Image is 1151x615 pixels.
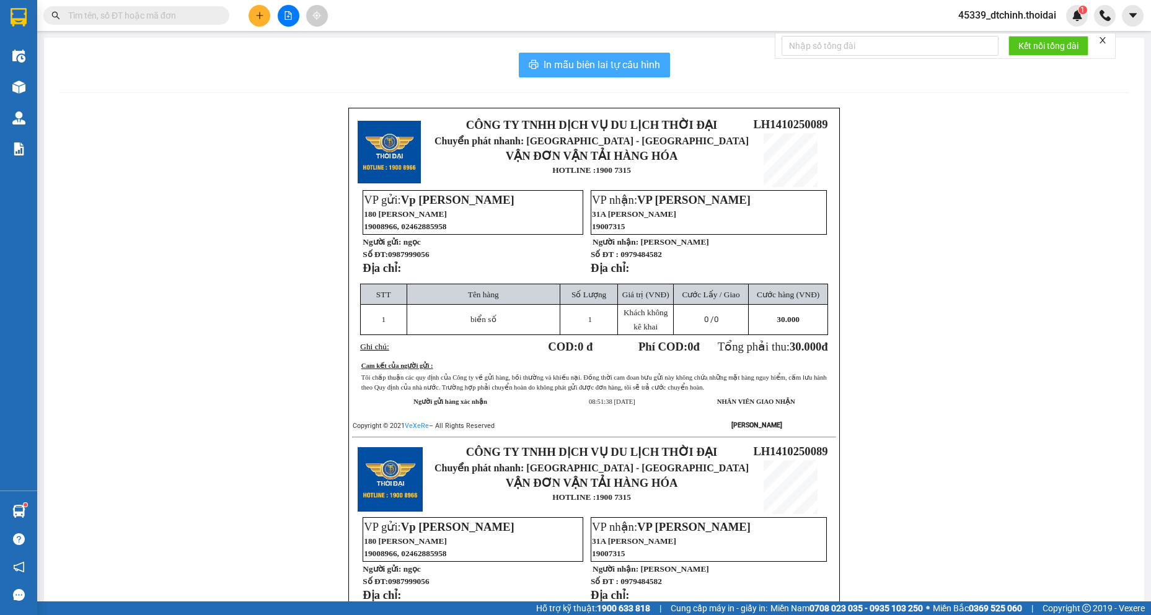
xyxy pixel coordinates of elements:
[434,136,749,146] span: Chuyển phát nhanh: [GEOGRAPHIC_DATA] - [GEOGRAPHIC_DATA]
[468,290,499,299] span: Tên hàng
[434,463,749,473] span: Chuyển phát nhanh: [GEOGRAPHIC_DATA] - [GEOGRAPHIC_DATA]
[640,564,708,574] span: [PERSON_NAME]
[12,50,25,63] img: warehouse-icon
[592,193,751,206] span: VP nhận:
[13,561,25,573] span: notification
[363,588,401,601] strong: Địa chỉ:
[597,603,650,613] strong: 1900 633 818
[361,374,827,391] span: Tôi chấp thuận các quy định của Công ty về gửi hàng, bồi thường và khiếu nại. Đồng thời cam đoan ...
[381,315,386,324] span: 1
[548,340,593,353] strong: COD:
[1031,601,1033,615] span: |
[249,5,270,27] button: plus
[926,606,930,611] span: ⚪️
[401,520,514,533] span: Vp [PERSON_NAME]
[12,111,25,124] img: warehouse-icon
[809,603,923,613] strong: 0708 023 035 - 0935 103 250
[593,564,638,574] strong: Người nhận:
[405,422,429,430] a: VeXeRe
[770,601,923,615] span: Miền Nam
[638,340,700,353] strong: Phí COD: đ
[671,601,767,615] span: Cung cấp máy in - giấy in:
[933,601,1022,615] span: Miền Bắc
[821,340,827,353] span: đ
[637,193,751,206] span: VP [PERSON_NAME]
[717,398,795,405] strong: NHÂN VIÊN GIAO NHẬN
[364,536,447,546] span: 180 [PERSON_NAME]
[13,589,25,601] span: message
[22,10,122,50] strong: CÔNG TY TNHH DỊCH VỤ DU LỊCH THỜI ĐẠI
[592,209,676,219] span: 31A [PERSON_NAME]
[519,53,670,77] button: printerIn mẫu biên lai tự cấu hình
[358,447,423,512] img: logo
[589,398,635,405] span: 08:51:38 [DATE]
[777,315,800,324] span: 30.000
[1122,5,1144,27] button: caret-down
[591,577,619,586] strong: Số ĐT :
[13,533,25,545] span: question-circle
[620,250,662,259] span: 0979484582
[592,520,751,533] span: VP nhận:
[552,492,596,502] strong: HOTLINE :
[1082,604,1091,613] span: copyright
[1008,36,1088,56] button: Kết nối tổng đài
[19,53,126,97] span: Chuyển phát nhanh: [GEOGRAPHIC_DATA] - [GEOGRAPHIC_DATA]
[753,445,827,458] span: LH1410250089
[12,142,25,155] img: solution-icon
[24,503,27,507] sup: 1
[358,121,421,184] img: logo
[466,118,717,131] strong: CÔNG TY TNHH DỊCH VỤ DU LỊCH THỜI ĐẠI
[255,11,264,20] span: plus
[591,250,619,259] strong: Số ĐT :
[306,5,328,27] button: aim
[1078,6,1087,14] sup: 1
[388,250,430,259] span: 0987999056
[413,398,487,405] strong: Người gửi hàng xác nhận
[363,261,401,274] strong: Địa chỉ:
[622,290,669,299] span: Giá trị (VNĐ)
[68,9,214,22] input: Tìm tên, số ĐT hoặc mã đơn
[620,577,662,586] span: 0979484582
[466,445,717,458] strong: CÔNG TY TNHH DỊCH VỤ DU LỊCH THỜI ĐẠI
[363,250,429,259] strong: Số ĐT:
[682,290,739,299] span: Cước Lấy / Giao
[364,193,514,206] span: VP gửi:
[12,505,25,518] img: warehouse-icon
[404,237,421,246] span: ngọc
[11,8,27,27] img: logo-vxr
[363,237,401,246] strong: Người gửi:
[361,362,433,369] u: Cam kết của người gửi :
[596,492,631,502] strong: 1900 7315
[731,421,782,429] strong: [PERSON_NAME]
[687,340,693,353] span: 0
[353,422,495,430] span: Copyright © 2021 – All Rights Reserved
[592,536,676,546] span: 31A [PERSON_NAME]
[364,209,447,219] span: 180 [PERSON_NAME]
[718,340,828,353] span: Tổng phải thu:
[592,549,625,558] span: 19007315
[637,520,751,533] span: VP [PERSON_NAME]
[1098,36,1107,45] span: close
[363,577,429,586] strong: Số ĐT:
[571,290,606,299] span: Số Lượng
[552,165,596,175] strong: HOTLINE :
[376,290,391,299] span: STT
[51,11,60,20] span: search
[591,261,629,274] strong: Địa chỉ:
[588,315,592,324] span: 1
[659,601,661,615] span: |
[312,11,321,20] span: aim
[1072,10,1083,21] img: icon-new-feature
[506,476,678,489] strong: VẬN ĐƠN VẬN TẢI HÀNG HÓA
[360,342,389,351] span: Ghi chú:
[578,340,593,353] span: 0 đ
[544,57,660,72] span: In mẫu biên lai tự cấu hình
[969,603,1022,613] strong: 0369 525 060
[278,5,299,27] button: file-add
[401,193,514,206] span: Vp [PERSON_NAME]
[506,149,678,162] strong: VẬN ĐƠN VẬN TẢI HÀNG HÓA
[753,118,827,131] span: LH1410250089
[592,222,625,231] span: 19007315
[529,59,539,71] span: printer
[591,588,629,601] strong: Địa chỉ:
